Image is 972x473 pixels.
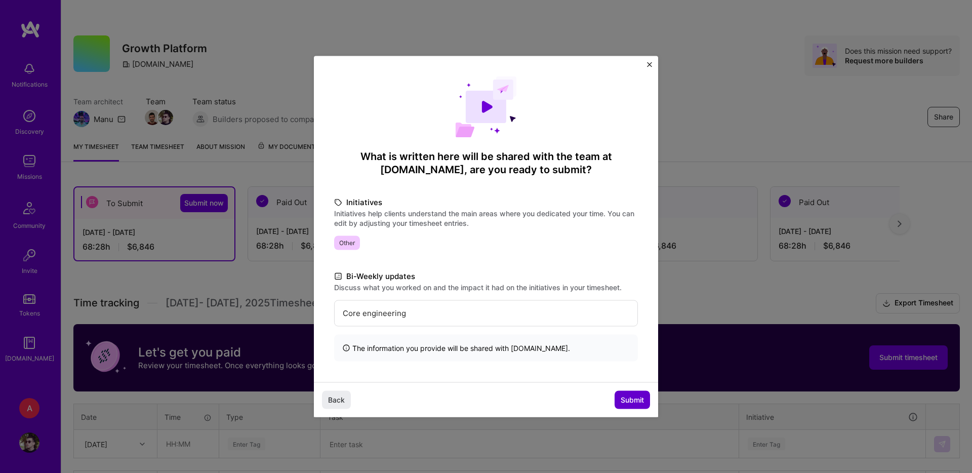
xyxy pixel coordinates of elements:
button: Close [647,62,652,73]
label: Discuss what you worked on and the impact it had on the initiatives in your timesheet. [334,283,638,292]
i: icon TagBlack [334,196,342,208]
button: Back [322,390,351,409]
span: Other [334,236,360,250]
span: Back [328,395,345,405]
i: icon InfoBlack [342,343,350,353]
label: Initiatives help clients understand the main areas where you dedicated your time. You can edit by... [334,209,638,228]
button: Submit [615,390,650,409]
h4: What is written here will be shared with the team at [DOMAIN_NAME] , are you ready to submit? [334,150,638,176]
div: The information you provide will be shared with [DOMAIN_NAME] . [334,335,638,362]
label: Bi-Weekly updates [334,270,638,283]
p: Core engineering [343,308,629,319]
img: Demo day [455,76,517,138]
span: Submit [621,395,644,405]
label: Initiatives [334,196,638,209]
i: icon DocumentBlack [334,270,342,282]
